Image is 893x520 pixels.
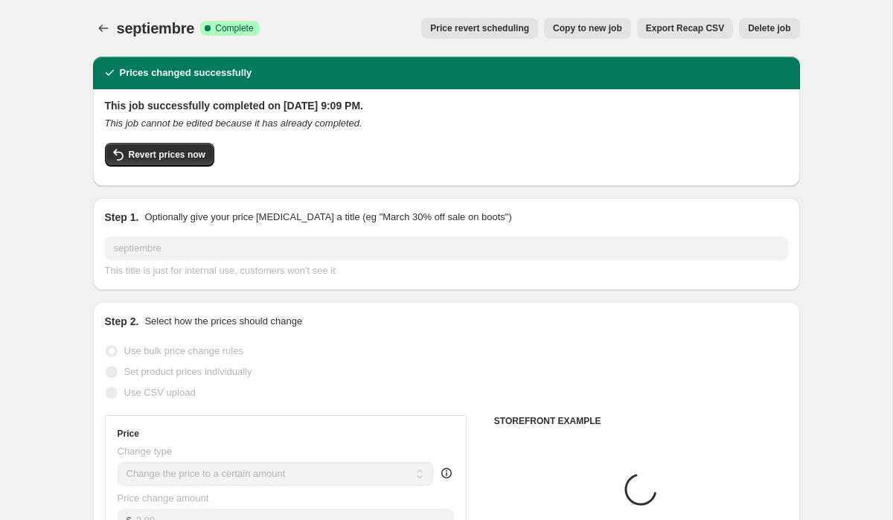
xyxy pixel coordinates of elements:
[105,237,788,260] input: 30% off holiday sale
[118,446,173,457] span: Change type
[430,22,529,34] span: Price revert scheduling
[124,387,196,398] span: Use CSV upload
[118,492,209,504] span: Price change amount
[93,18,114,39] button: Price change jobs
[105,314,139,329] h2: Step 2.
[124,345,243,356] span: Use bulk price change rules
[118,428,139,440] h3: Price
[117,20,195,36] span: septiembre
[144,210,511,225] p: Optionally give your price [MEDICAL_DATA] a title (eg "March 30% off sale on boots")
[105,98,788,113] h2: This job successfully completed on [DATE] 9:09 PM.
[120,65,252,80] h2: Prices changed successfully
[129,149,205,161] span: Revert prices now
[144,314,302,329] p: Select how the prices should change
[105,143,214,167] button: Revert prices now
[105,265,336,276] span: This title is just for internal use, customers won't see it
[637,18,733,39] button: Export Recap CSV
[439,466,454,481] div: help
[124,366,252,377] span: Set product prices individually
[646,22,724,34] span: Export Recap CSV
[748,22,790,34] span: Delete job
[494,415,788,427] h6: STOREFRONT EXAMPLE
[739,18,799,39] button: Delete job
[544,18,631,39] button: Copy to new job
[105,210,139,225] h2: Step 1.
[105,118,362,129] i: This job cannot be edited because it has already completed.
[421,18,538,39] button: Price revert scheduling
[553,22,622,34] span: Copy to new job
[215,22,253,34] span: Complete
